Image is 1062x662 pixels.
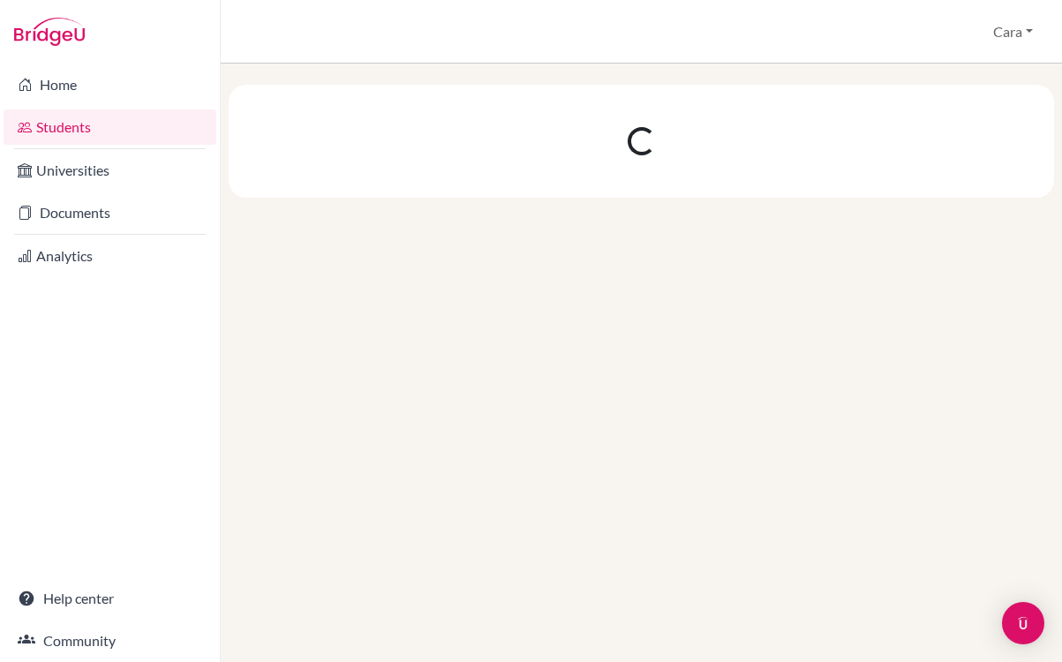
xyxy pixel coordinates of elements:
[4,153,216,188] a: Universities
[4,67,216,102] a: Home
[985,15,1041,49] button: Cara
[1002,602,1044,644] div: Open Intercom Messenger
[4,195,216,230] a: Documents
[4,623,216,658] a: Community
[4,109,216,145] a: Students
[4,581,216,616] a: Help center
[14,18,85,46] img: Bridge-U
[4,238,216,274] a: Analytics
